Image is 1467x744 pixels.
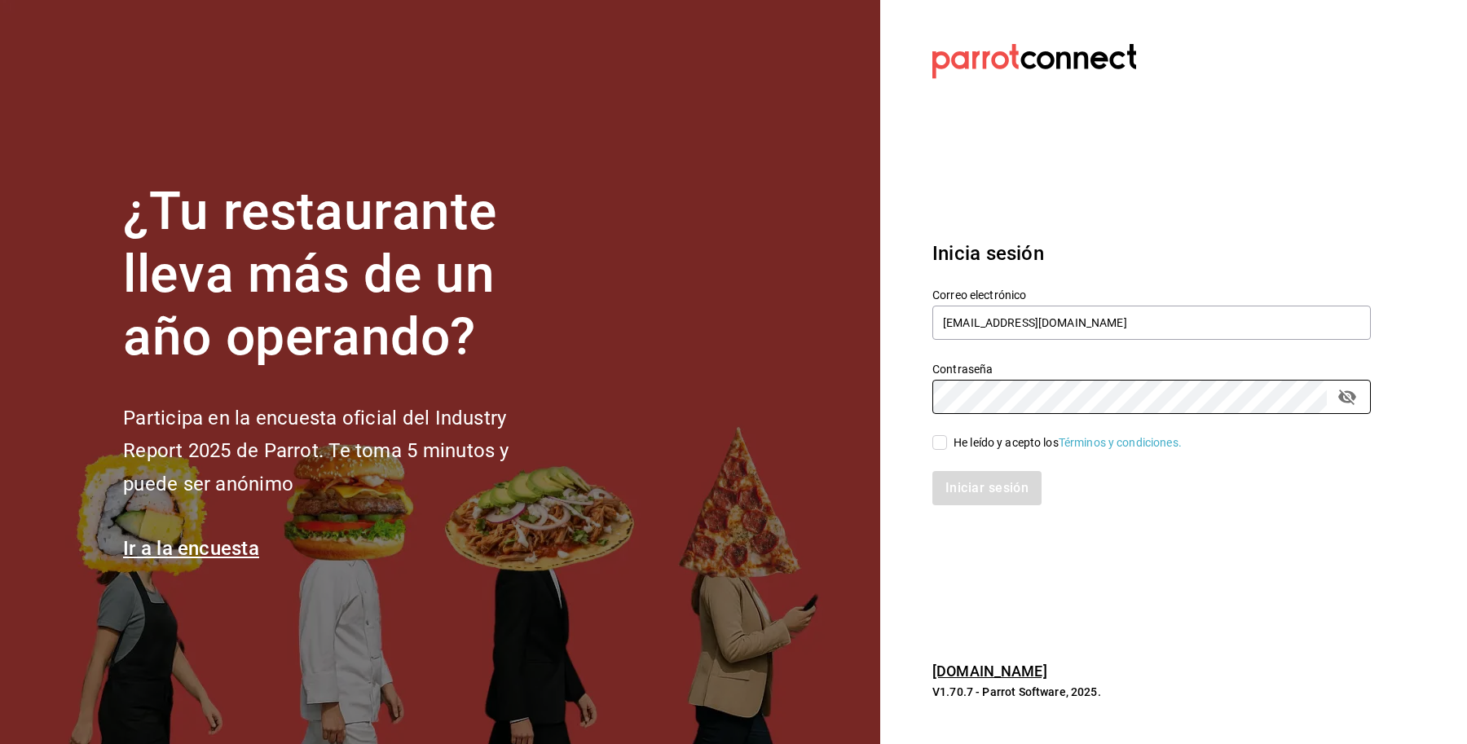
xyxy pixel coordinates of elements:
[1059,436,1182,449] a: Términos y condiciones.
[932,684,1371,700] p: V1.70.7 - Parrot Software, 2025.
[932,289,1371,301] label: Correo electrónico
[932,363,1371,375] label: Contraseña
[932,306,1371,340] input: Ingresa tu correo electrónico
[123,537,259,560] a: Ir a la encuesta
[932,663,1047,680] a: [DOMAIN_NAME]
[932,239,1371,268] h3: Inicia sesión
[1333,383,1361,411] button: passwordField
[123,181,563,368] h1: ¿Tu restaurante lleva más de un año operando?
[123,402,563,501] h2: Participa en la encuesta oficial del Industry Report 2025 de Parrot. Te toma 5 minutos y puede se...
[954,434,1182,451] div: He leído y acepto los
